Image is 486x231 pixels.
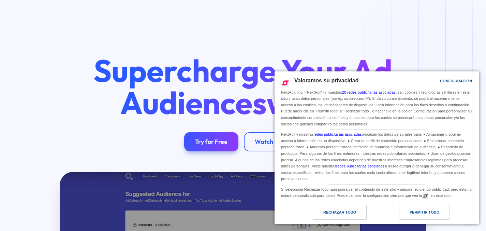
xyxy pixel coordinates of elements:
[294,78,359,83] span: Valoramos su privacidad
[280,130,474,183] div: NextRoll y nuestras procesan los datos personales para: ● Almacenar u obtener acceso a informació...
[323,208,356,216] div: Rechazar todo
[195,138,227,146] div: Try for Free
[267,83,366,122] span: with AI
[336,164,384,168] a: redes publicitarias asociadas
[280,185,474,200] div: Si selecciona Rechazar todo, aún podrá ver el contenido de este sitio y seguirá recibiendo public...
[255,138,291,146] div: Watch Demo
[280,89,474,128] div: NextRoll, Inc. ("NextRoll") y nuestras usan cookies y tecnologías similares en este sitio y usan ...
[377,205,475,223] a: Permitir todo
[428,76,444,88] a: Configuración
[80,54,406,119] h1: Supercharge Your Ad Audiences
[279,205,377,223] a: Rechazar todo
[410,208,439,216] div: Permitir todo
[342,90,396,94] a: 20 redes publicitarias asociadas
[313,132,362,136] a: redes publicitarias asociadas
[184,132,238,151] a: Try for Free
[440,77,472,85] div: Configuración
